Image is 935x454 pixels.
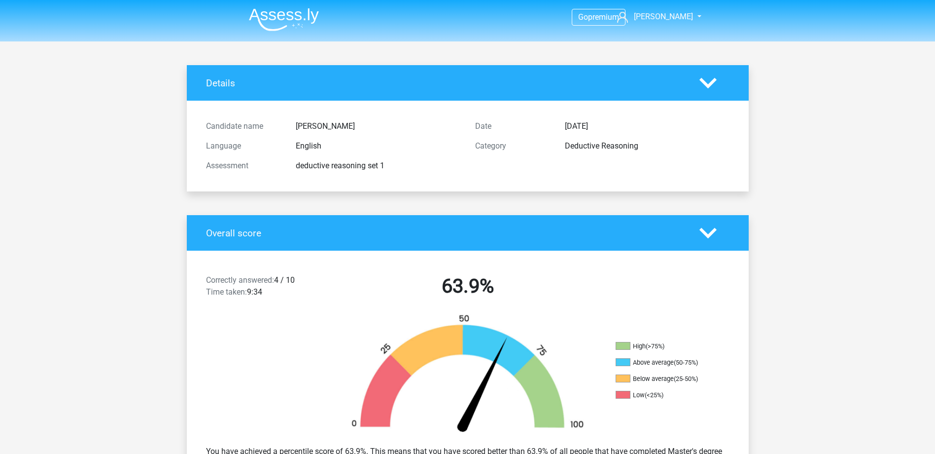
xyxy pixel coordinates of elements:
div: English [288,140,468,152]
span: premium [588,12,619,22]
div: (<25%) [645,391,663,399]
div: deductive reasoning set 1 [288,160,468,172]
img: 64.04c39a417a5c.png [335,314,601,438]
span: Correctly answered: [206,275,274,285]
div: Date [468,120,557,132]
h2: 63.9% [341,274,595,298]
div: Candidate name [199,120,288,132]
span: Time taken: [206,287,247,297]
li: High [616,342,714,351]
div: (>75%) [646,342,664,350]
h4: Overall score [206,227,685,239]
a: Gopremium [572,10,625,24]
li: Low [616,391,714,400]
span: Go [578,12,588,22]
div: (50-75%) [674,359,698,366]
div: 4 / 10 9:34 [199,274,333,302]
span: [PERSON_NAME] [634,12,693,21]
a: [PERSON_NAME] [613,11,694,23]
div: Language [199,140,288,152]
div: [DATE] [557,120,737,132]
div: (25-50%) [674,375,698,382]
div: [PERSON_NAME] [288,120,468,132]
h4: Details [206,77,685,89]
li: Below average [616,375,714,383]
div: Category [468,140,557,152]
div: Deductive Reasoning [557,140,737,152]
div: Assessment [199,160,288,172]
li: Above average [616,358,714,367]
img: Assessly [249,8,319,31]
